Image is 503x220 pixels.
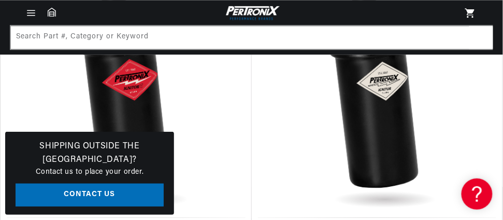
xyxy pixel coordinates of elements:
[16,167,164,178] p: Contact us to place your order.
[223,4,280,21] img: Pertronix
[11,26,493,49] input: Search Part #, Category or Keyword
[48,7,56,17] a: Garage: 0 item(s)
[16,140,164,167] h3: Shipping Outside the [GEOGRAPHIC_DATA]?
[16,184,164,207] a: Contact Us
[469,26,492,49] button: Search Part #, Category or Keyword
[20,7,42,19] summary: Menu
